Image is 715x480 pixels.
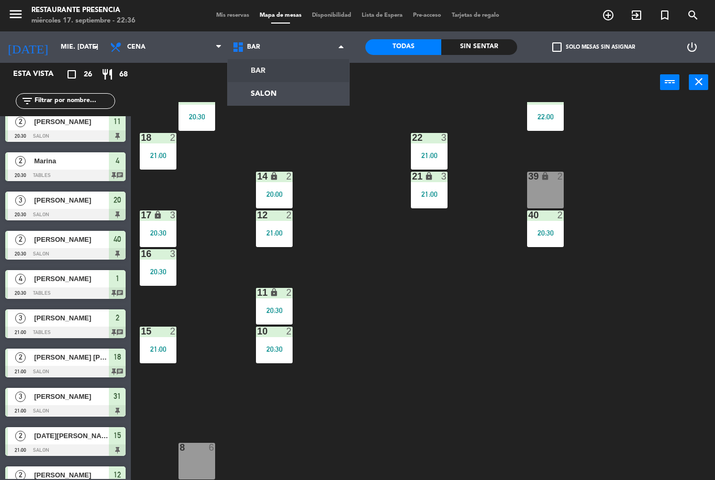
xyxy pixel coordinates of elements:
[116,311,119,324] span: 2
[140,152,176,159] div: 21:00
[15,392,26,402] span: 3
[356,13,408,18] span: Lista de Espera
[664,75,676,88] i: power_input
[31,16,136,26] div: miércoles 17. septiembre - 22:36
[15,117,26,127] span: 2
[8,6,24,22] i: menu
[270,172,278,181] i: lock
[140,229,176,237] div: 20:30
[34,234,109,245] span: [PERSON_NAME]
[34,155,109,166] span: Marina
[228,59,349,82] a: BAR
[557,94,564,104] div: 2
[15,195,26,206] span: 3
[116,272,119,285] span: 1
[114,351,121,363] span: 18
[270,288,278,297] i: lock
[34,391,109,402] span: [PERSON_NAME]
[408,13,446,18] span: Pre-acceso
[140,268,176,275] div: 20:30
[90,41,102,53] i: arrow_drop_down
[114,233,121,245] span: 40
[630,9,643,21] i: exit_to_app
[65,68,78,81] i: crop_square
[15,274,26,284] span: 4
[286,210,293,220] div: 2
[689,74,708,90] button: close
[209,443,215,452] div: 6
[31,5,136,16] div: Restaurante Presencia
[552,42,635,52] label: Solo mesas sin asignar
[622,6,651,24] span: WALK IN
[101,68,114,81] i: restaurant
[286,172,293,181] div: 2
[528,94,529,104] div: 38
[8,6,24,26] button: menu
[651,6,679,24] span: Reserva especial
[254,13,307,18] span: Mapa de mesas
[178,113,215,120] div: 20:30
[256,307,293,314] div: 20:30
[34,116,109,127] span: [PERSON_NAME]
[692,75,705,88] i: close
[33,95,115,107] input: Filtrar por nombre...
[114,194,121,206] span: 20
[15,313,26,323] span: 3
[153,210,162,219] i: lock
[15,352,26,363] span: 2
[286,288,293,297] div: 2
[307,13,356,18] span: Disponibilidad
[541,172,550,181] i: lock
[602,9,615,21] i: add_circle_outline
[412,133,412,142] div: 22
[411,191,448,198] div: 21:00
[34,352,109,363] span: [PERSON_NAME] [PERSON_NAME]
[424,172,433,181] i: lock
[84,69,92,81] span: 26
[412,172,412,181] div: 21
[557,172,564,181] div: 2
[257,172,258,181] div: 14
[660,74,679,90] button: power_input
[365,39,441,55] div: Todas
[257,288,258,297] div: 11
[21,95,33,107] i: filter_list
[256,191,293,198] div: 20:00
[686,41,698,53] i: power_settings_new
[411,152,448,159] div: 21:00
[446,13,505,18] span: Tarjetas de regalo
[286,327,293,336] div: 2
[114,429,121,442] span: 15
[552,42,562,52] span: check_box_outline_blank
[170,210,176,220] div: 3
[256,229,293,237] div: 21:00
[594,6,622,24] span: RESERVAR MESA
[170,249,176,259] div: 3
[528,172,529,181] div: 39
[679,6,707,24] span: BUSCAR
[658,9,671,21] i: turned_in_not
[170,327,176,336] div: 2
[34,195,109,206] span: [PERSON_NAME]
[15,431,26,441] span: 2
[257,210,258,220] div: 12
[256,345,293,353] div: 20:30
[257,327,258,336] div: 10
[15,235,26,245] span: 2
[441,39,517,55] div: Sin sentar
[119,69,128,81] span: 68
[528,210,529,220] div: 40
[114,115,121,128] span: 11
[441,172,448,181] div: 3
[228,82,349,105] a: SALON
[209,94,215,104] div: 3
[527,229,564,237] div: 20:30
[557,210,564,220] div: 2
[140,345,176,353] div: 21:00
